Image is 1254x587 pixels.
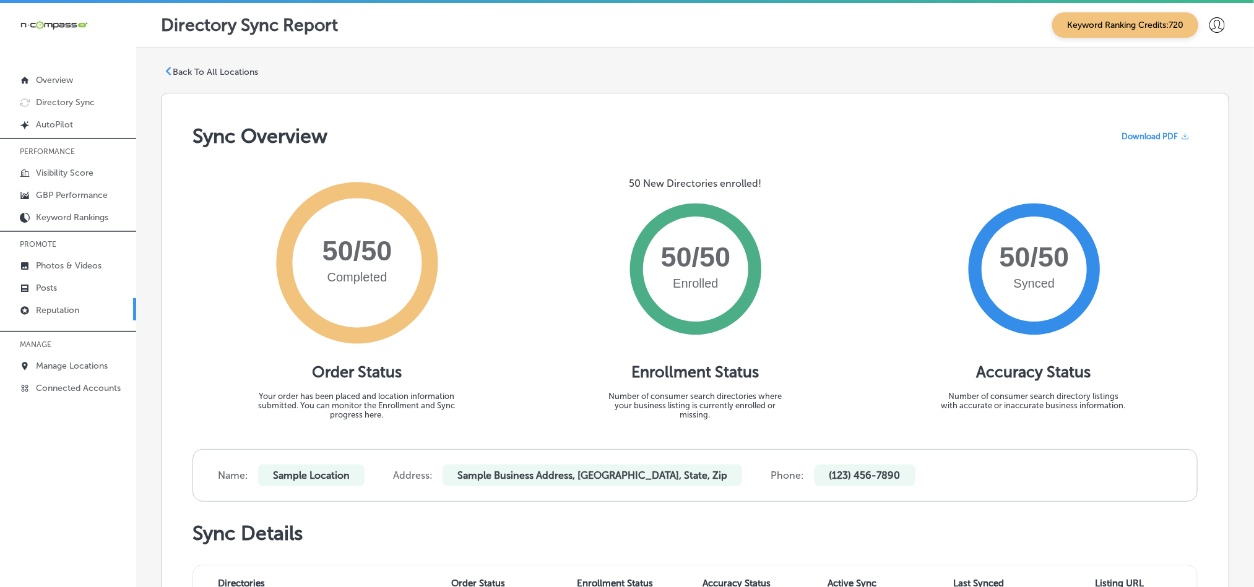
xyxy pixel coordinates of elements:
h1: Sync Overview [192,124,327,148]
h1: Order Status [312,362,402,382]
label: Name: [218,469,248,481]
p: Directory Sync [36,97,95,108]
label: Phone: [771,469,805,481]
p: Keyword Rankings [36,212,108,223]
p: Sample Location [258,465,365,486]
img: 660ab0bf-5cc7-4cb8-ba1c-48b5ae0f18e60NCTV_CLogo_TV_Black_-500x88.png [20,19,88,31]
h1: Accuracy Status [976,362,1091,382]
p: (123) 456-7890 [815,465,915,486]
p: AutoPilot [36,119,73,130]
label: Address: [393,469,433,481]
span: Keyword Ranking Credits: 720 [1052,12,1198,38]
p: Visibility Score [36,168,93,178]
p: 50 New Directories enrolled! [629,178,761,189]
p: Directory Sync Report [161,15,338,35]
h1: Sync Details [192,521,1198,545]
p: Back To All Locations [173,67,258,77]
p: Reputation [36,305,79,315]
span: Download PDF [1122,132,1178,141]
p: Posts [36,283,57,293]
p: GBP Performance [36,190,108,200]
p: Your order has been placed and location information submitted. You can monitor the Enrollment and... [248,392,465,419]
p: Number of consumer search directory listings with accurate or inaccurate business information. [941,392,1126,410]
p: Overview [36,75,73,85]
a: Back To All Locations [164,67,258,78]
p: Connected Accounts [36,383,121,393]
p: Photos & Videos [36,260,102,271]
p: Manage Locations [36,361,108,371]
h1: Enrollment Status [631,362,759,382]
p: Sample Business Address, [GEOGRAPHIC_DATA], State, Zip [443,465,742,486]
p: Number of consumer search directories where your business listing is currently enrolled or missing. [602,392,788,419]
